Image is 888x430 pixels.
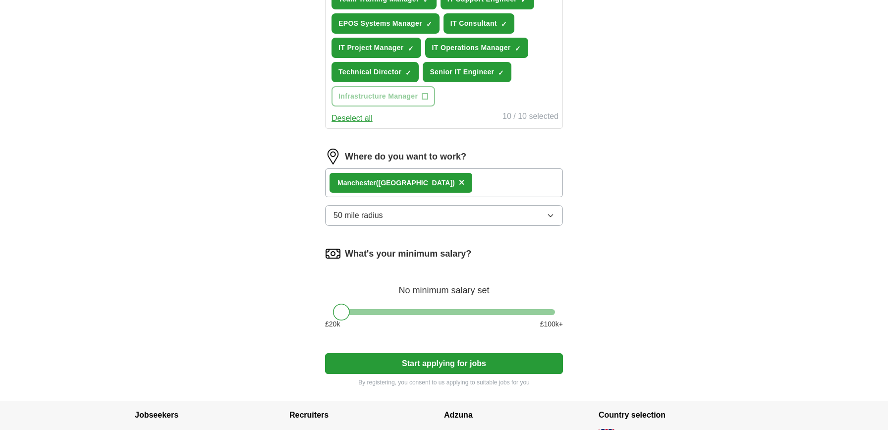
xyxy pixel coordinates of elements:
span: Technical Director [338,67,401,77]
button: IT Operations Manager✓ [425,38,528,58]
span: ([GEOGRAPHIC_DATA]) [376,179,455,187]
span: IT Project Manager [338,43,404,53]
span: ✓ [405,69,411,77]
span: IT Operations Manager [432,43,511,53]
button: Deselect all [332,112,373,124]
span: ✓ [501,20,507,28]
span: ✓ [498,69,504,77]
h4: Country selection [599,401,753,429]
label: What's your minimum salary? [345,247,471,261]
span: £ 100 k+ [540,319,563,329]
p: By registering, you consent to us applying to suitable jobs for you [325,378,563,387]
strong: Manch [337,179,359,187]
span: ✓ [515,45,521,53]
button: × [459,175,465,190]
span: × [459,177,465,188]
span: £ 20 k [325,319,340,329]
button: Senior IT Engineer✓ [423,62,511,82]
span: Senior IT Engineer [430,67,494,77]
span: ✓ [426,20,432,28]
span: ✓ [408,45,414,53]
img: location.png [325,149,341,164]
div: ester [337,178,455,188]
button: IT Consultant✓ [444,13,514,34]
span: Infrastructure Manager [338,91,418,102]
button: Technical Director✓ [332,62,419,82]
button: EPOS Systems Manager✓ [332,13,440,34]
button: IT Project Manager✓ [332,38,421,58]
div: 10 / 10 selected [502,110,558,124]
span: IT Consultant [450,18,497,29]
button: Infrastructure Manager [332,86,435,107]
span: EPOS Systems Manager [338,18,422,29]
span: 50 mile radius [333,210,383,221]
button: Start applying for jobs [325,353,563,374]
div: No minimum salary set [325,273,563,297]
img: salary.png [325,246,341,262]
button: 50 mile radius [325,205,563,226]
label: Where do you want to work? [345,150,466,163]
